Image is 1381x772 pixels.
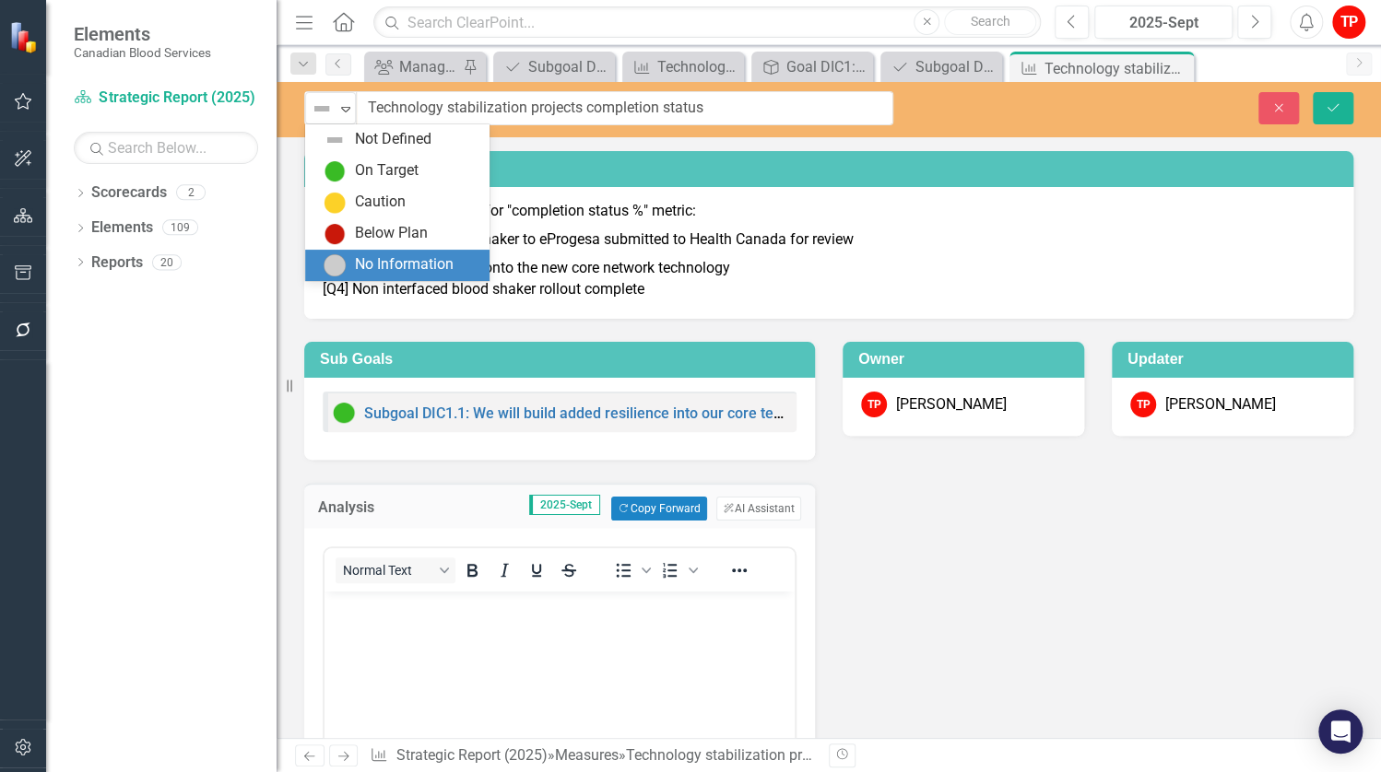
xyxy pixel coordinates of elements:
[1165,394,1276,415] div: [PERSON_NAME]
[915,55,997,78] div: Subgoal DIC1.1: We will build added resilience into our core technology infrastructure* and appli...
[323,254,1335,300] p: [Q4] Complete migration onto the new core network technology [Q4] Non interfaced blood shaker rol...
[1045,57,1189,80] div: Technology stabilization projects completion status
[786,55,868,78] div: Goal DIC1: We will further digitalize and automate our enterprise processes to improve how we wor...
[529,495,600,515] span: 2025-Sept
[528,55,610,78] div: Subgoal DIC1.2: We will enhance operational and organizational productivity, support strategic ob...
[318,499,401,516] h3: Analysis
[91,252,143,274] a: Reports
[627,55,739,78] a: Technology optimization programs completion status
[655,557,701,583] div: Numbered list
[336,557,455,583] button: Block Normal Text
[971,14,1010,29] span: Search
[74,23,211,45] span: Elements
[489,557,520,583] button: Italic
[1094,6,1233,39] button: 2025-Sept
[555,746,619,764] a: Measures
[91,217,153,239] a: Elements
[657,55,739,78] div: Technology optimization programs completion status
[885,55,997,78] a: Subgoal DIC1.1: We will build added resilience into our core technology infrastructure* and appli...
[1318,709,1363,754] div: Open Intercom Messenger
[74,45,211,60] small: Canadian Blood Services
[1127,351,1344,368] h3: Updater
[1130,392,1156,417] div: TP
[333,402,355,424] img: On Target
[343,563,433,578] span: Normal Text
[1332,6,1365,39] button: TP
[626,746,962,764] div: Technology stabilization projects completion status
[355,254,454,275] div: No Information
[324,192,346,214] img: Caution
[399,55,458,78] div: Manage Users
[356,91,893,125] input: This field is required
[370,745,814,766] div: » »
[1101,12,1226,34] div: 2025-Sept
[311,98,333,120] img: Not Defined
[74,88,258,109] a: Strategic Report (2025)
[152,254,182,270] div: 20
[324,223,346,245] img: Below Plan
[608,557,654,583] div: Bullet list
[553,557,584,583] button: Strikethrough
[944,9,1036,35] button: Search
[369,55,458,78] a: Manage Users
[324,254,346,276] img: No Information
[320,160,1344,177] h3: Measure Definition
[176,185,206,201] div: 2
[9,21,41,53] img: ClearPoint Strategy
[756,55,868,78] a: Goal DIC1: We will further digitalize and automate our enterprise processes to improve how we wor...
[323,201,1335,226] p: Performance milestones for "completion status %" metric:
[324,129,346,151] img: Not Defined
[858,351,1075,368] h3: Owner
[355,160,419,181] div: On Target
[716,497,801,521] button: AI Assistant
[456,557,488,583] button: Bold
[355,192,406,213] div: Caution
[91,182,167,204] a: Scorecards
[355,223,428,244] div: Below Plan
[162,220,198,236] div: 109
[521,557,552,583] button: Underline
[373,6,1041,39] input: Search ClearPoint...
[498,55,610,78] a: Subgoal DIC1.2: We will enhance operational and organizational productivity, support strategic ob...
[74,132,258,164] input: Search Below...
[896,394,1007,415] div: [PERSON_NAME]
[320,351,806,368] h3: Sub Goals
[396,746,548,764] a: Strategic Report (2025)
[355,129,431,150] div: Not Defined
[324,160,346,182] img: On Target
[323,226,1335,254] p: [Q3] Interface for blood shaker to eProgesa submitted to Health Canada for review
[724,557,755,583] button: Reveal or hide additional toolbar items
[861,392,887,417] div: TP
[611,497,706,521] button: Copy Forward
